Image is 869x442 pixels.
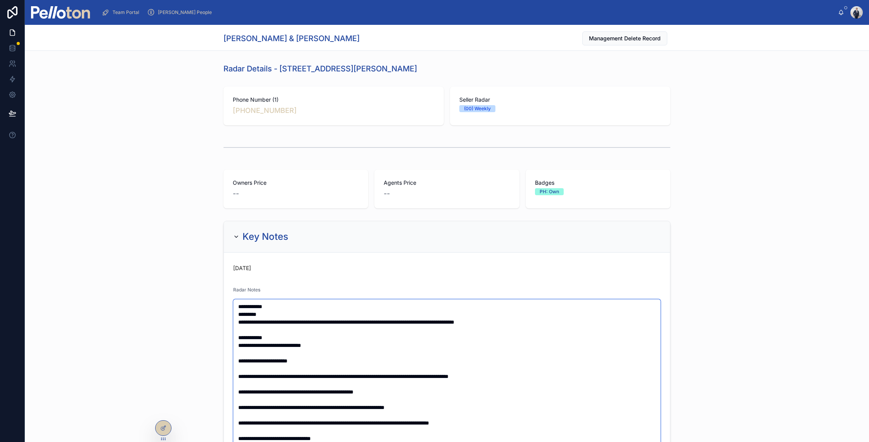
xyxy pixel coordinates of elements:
span: Agents Price [384,179,510,187]
div: PH: Own [540,188,559,195]
span: [PERSON_NAME] People [158,9,212,16]
button: Management Delete Record [582,31,667,45]
span: Seller Radar [459,96,661,104]
div: (00) Weekly [464,105,491,112]
span: Phone Number (1) [233,96,434,104]
span: -- [233,188,239,199]
h1: [PERSON_NAME] & [PERSON_NAME] [223,33,360,44]
span: Team Portal [113,9,139,16]
div: scrollable content [96,4,838,21]
span: -- [384,188,390,199]
span: Owners Price [233,179,359,187]
h1: Radar Details - [STREET_ADDRESS][PERSON_NAME] [223,63,417,74]
p: [DATE] [233,264,251,272]
span: Management Delete Record [589,35,661,42]
a: Team Portal [99,5,145,19]
span: Badges [535,179,661,187]
img: App logo [31,6,90,19]
a: [PERSON_NAME] People [145,5,217,19]
span: Radar Notes [233,287,260,293]
a: [PHONE_NUMBER] [233,105,297,116]
h2: Key Notes [242,231,288,243]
